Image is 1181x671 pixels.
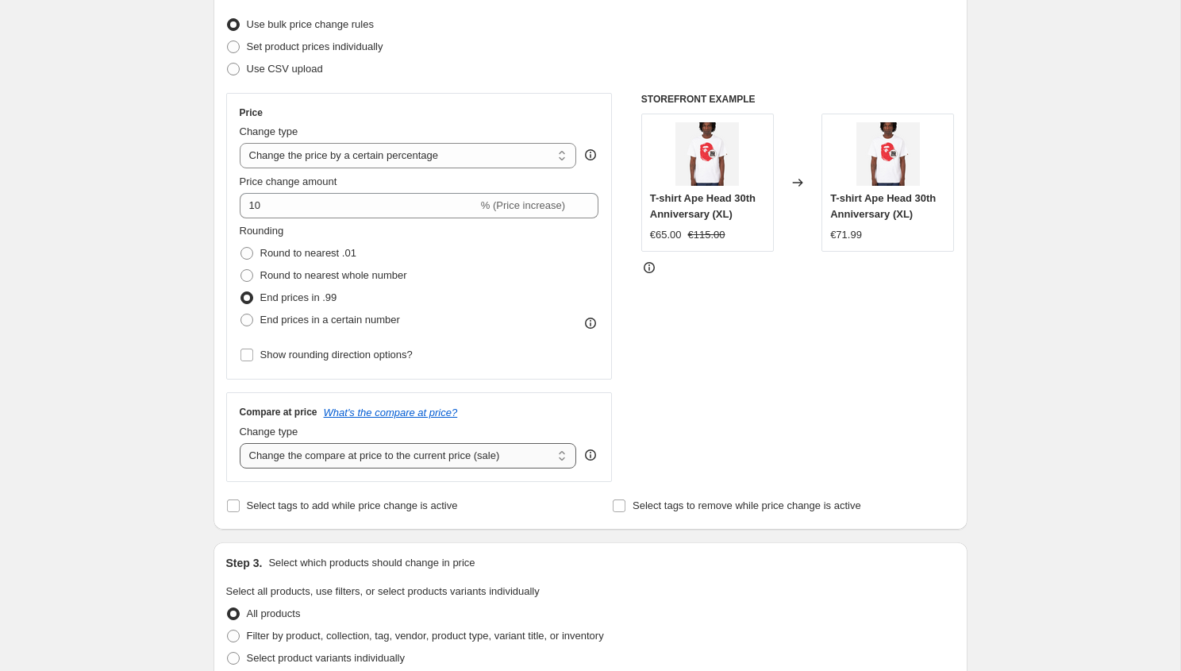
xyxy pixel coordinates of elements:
span: Use bulk price change rules [247,18,374,30]
div: help [583,147,598,163]
span: Filter by product, collection, tag, vendor, product type, variant title, or inventory [247,630,604,642]
span: Rounding [240,225,284,237]
span: Select tags to add while price change is active [247,499,458,511]
input: -15 [240,193,478,218]
span: Price change amount [240,175,337,187]
button: What's the compare at price? [324,407,458,418]
span: Show rounding direction options? [260,349,413,361]
span: T-shirt Ape Head 30th Anniversary (XL) [830,192,936,220]
div: €65.00 [650,227,682,243]
span: Select tags to remove while price change is active [633,499,861,511]
div: help [583,447,598,463]
span: T-shirt Ape Head 30th Anniversary (XL) [650,192,756,220]
span: Select all products, use filters, or select products variants individually [226,585,540,597]
div: €71.99 [830,227,862,243]
strike: €115.00 [688,227,725,243]
span: End prices in a certain number [260,314,400,326]
span: End prices in .99 [260,291,337,303]
h6: STOREFRONT EXAMPLE [641,93,955,106]
span: All products [247,607,301,619]
span: Set product prices individually [247,40,383,52]
span: Round to nearest whole number [260,269,407,281]
span: % (Price increase) [481,199,565,211]
img: 1745486998581.image_20produit_2057_80x.png [856,122,920,186]
h3: Price [240,106,263,119]
p: Select which products should change in price [268,555,475,571]
h2: Step 3. [226,555,263,571]
span: Change type [240,426,298,438]
span: Round to nearest .01 [260,247,356,259]
span: Use CSV upload [247,63,323,75]
img: 1745486998581.image_20produit_2057_80x.png [675,122,739,186]
span: Change type [240,125,298,137]
h3: Compare at price [240,406,317,418]
span: Select product variants individually [247,652,405,664]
